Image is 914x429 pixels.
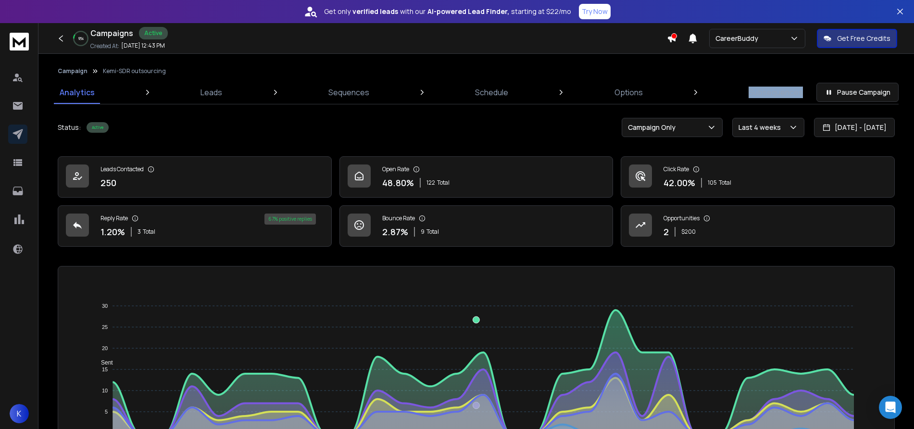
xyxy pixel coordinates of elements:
[100,214,128,222] p: Reply Rate
[60,87,95,98] p: Analytics
[427,7,509,16] strong: AI-powered Lead Finder,
[100,225,125,239] p: 1.20 %
[814,118,895,137] button: [DATE] - [DATE]
[469,81,514,104] a: Schedule
[664,176,695,189] p: 42.00 %
[10,33,29,50] img: logo
[324,7,571,16] p: Get only with our starting at $22/mo
[264,214,316,225] div: 67 % positive replies
[105,409,108,415] tspan: 5
[475,87,508,98] p: Schedule
[579,4,611,19] button: Try Now
[664,214,700,222] p: Opportunities
[200,87,222,98] p: Leads
[58,205,332,247] a: Reply Rate1.20%3Total67% positive replies
[382,225,408,239] p: 2.87 %
[94,359,113,366] span: Sent
[102,303,108,309] tspan: 30
[90,27,133,39] h1: Campaigns
[10,404,29,423] button: K
[382,165,409,173] p: Open Rate
[58,123,81,132] p: Status:
[681,228,696,236] p: $ 200
[621,205,895,247] a: Opportunities2$200
[664,225,669,239] p: 2
[708,179,717,187] span: 105
[54,81,100,104] a: Analytics
[837,34,890,43] p: Get Free Credits
[58,67,88,75] button: Campaign
[426,228,439,236] span: Total
[102,366,108,372] tspan: 15
[816,83,899,102] button: Pause Campaign
[195,81,228,104] a: Leads
[621,156,895,198] a: Click Rate42.00%105Total
[339,205,614,247] a: Bounce Rate2.87%9Total
[628,123,679,132] p: Campaign Only
[121,42,165,50] p: [DATE] 12:43 PM
[582,7,608,16] p: Try Now
[100,176,116,189] p: 250
[328,87,369,98] p: Sequences
[138,228,141,236] span: 3
[90,42,119,50] p: Created At:
[664,165,689,173] p: Click Rate
[749,87,803,98] p: Subsequences
[817,29,897,48] button: Get Free Credits
[715,34,762,43] p: CareerBuddy
[323,81,375,104] a: Sequences
[102,324,108,330] tspan: 25
[58,156,332,198] a: Leads Contacted250
[609,81,649,104] a: Options
[382,176,414,189] p: 48.80 %
[139,27,168,39] div: Active
[78,36,84,41] p: 9 %
[143,228,155,236] span: Total
[352,7,398,16] strong: verified leads
[87,122,109,133] div: Active
[614,87,643,98] p: Options
[426,179,435,187] span: 122
[743,81,809,104] a: Subsequences
[719,179,731,187] span: Total
[103,67,166,75] p: Kemi-SDR outsourcing
[100,165,144,173] p: Leads Contacted
[339,156,614,198] a: Open Rate48.80%122Total
[102,388,108,393] tspan: 10
[382,214,415,222] p: Bounce Rate
[102,345,108,351] tspan: 20
[739,123,785,132] p: Last 4 weeks
[421,228,425,236] span: 9
[437,179,450,187] span: Total
[879,396,902,419] div: Open Intercom Messenger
